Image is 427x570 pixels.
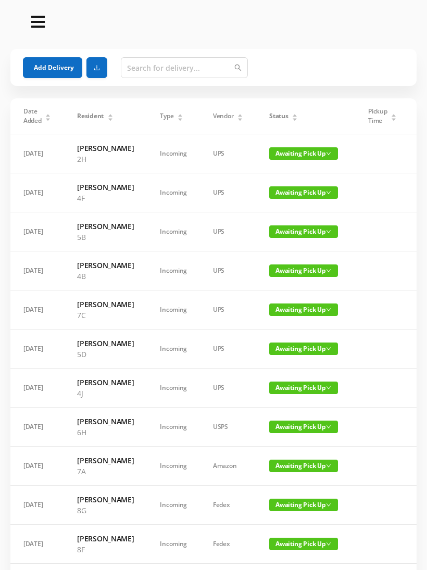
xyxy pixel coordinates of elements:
[326,346,331,351] i: icon: down
[326,424,331,429] i: icon: down
[269,303,338,316] span: Awaiting Pick Up
[107,112,113,116] i: icon: caret-up
[77,544,134,555] p: 8F
[200,525,256,564] td: Fedex
[147,486,200,525] td: Incoming
[200,251,256,290] td: UPS
[147,330,200,369] td: Incoming
[77,143,134,154] h6: [PERSON_NAME]
[10,447,64,486] td: [DATE]
[77,310,134,321] p: 7C
[368,107,387,125] span: Pickup Time
[269,460,338,472] span: Awaiting Pick Up
[77,193,134,204] p: 4F
[77,533,134,544] h6: [PERSON_NAME]
[77,299,134,310] h6: [PERSON_NAME]
[326,541,331,547] i: icon: down
[292,112,298,119] div: Sort
[326,229,331,234] i: icon: down
[269,111,288,121] span: Status
[77,455,134,466] h6: [PERSON_NAME]
[10,330,64,369] td: [DATE]
[77,338,134,349] h6: [PERSON_NAME]
[45,112,51,116] i: icon: caret-up
[45,112,51,119] div: Sort
[147,134,200,173] td: Incoming
[77,111,104,121] span: Resident
[178,112,183,116] i: icon: caret-up
[200,134,256,173] td: UPS
[200,369,256,408] td: UPS
[147,212,200,251] td: Incoming
[77,260,134,271] h6: [PERSON_NAME]
[10,251,64,290] td: [DATE]
[326,151,331,156] i: icon: down
[77,182,134,193] h6: [PERSON_NAME]
[77,221,134,232] h6: [PERSON_NAME]
[10,369,64,408] td: [DATE]
[269,499,338,511] span: Awaiting Pick Up
[77,232,134,243] p: 5B
[10,290,64,330] td: [DATE]
[147,290,200,330] td: Incoming
[213,111,233,121] span: Vendor
[77,505,134,516] p: 8G
[107,117,113,120] i: icon: caret-down
[147,173,200,212] td: Incoming
[177,112,183,119] div: Sort
[326,307,331,312] i: icon: down
[10,525,64,564] td: [DATE]
[77,388,134,399] p: 4J
[147,525,200,564] td: Incoming
[292,112,298,116] i: icon: caret-up
[200,173,256,212] td: UPS
[326,190,331,195] i: icon: down
[269,343,338,355] span: Awaiting Pick Up
[326,268,331,273] i: icon: down
[200,408,256,447] td: USPS
[269,225,338,238] span: Awaiting Pick Up
[326,502,331,508] i: icon: down
[200,447,256,486] td: Amazon
[200,330,256,369] td: UPS
[326,463,331,468] i: icon: down
[77,377,134,388] h6: [PERSON_NAME]
[147,369,200,408] td: Incoming
[269,264,338,277] span: Awaiting Pick Up
[160,111,173,121] span: Type
[77,427,134,438] p: 6H
[147,408,200,447] td: Incoming
[10,408,64,447] td: [DATE]
[23,57,82,78] button: Add Delivery
[77,466,134,477] p: 7A
[200,212,256,251] td: UPS
[77,154,134,164] p: 2H
[269,382,338,394] span: Awaiting Pick Up
[77,349,134,360] p: 5D
[178,117,183,120] i: icon: caret-down
[326,385,331,390] i: icon: down
[10,486,64,525] td: [DATE]
[10,134,64,173] td: [DATE]
[147,447,200,486] td: Incoming
[200,486,256,525] td: Fedex
[77,416,134,427] h6: [PERSON_NAME]
[237,112,243,119] div: Sort
[237,112,243,116] i: icon: caret-up
[147,251,200,290] td: Incoming
[77,271,134,282] p: 4B
[77,494,134,505] h6: [PERSON_NAME]
[391,117,397,120] i: icon: caret-down
[45,117,51,120] i: icon: caret-down
[86,57,107,78] button: icon: download
[10,173,64,212] td: [DATE]
[269,421,338,433] span: Awaiting Pick Up
[292,117,298,120] i: icon: caret-down
[391,112,397,116] i: icon: caret-up
[234,64,242,71] i: icon: search
[10,212,64,251] td: [DATE]
[237,117,243,120] i: icon: caret-down
[269,538,338,550] span: Awaiting Pick Up
[200,290,256,330] td: UPS
[391,112,397,119] div: Sort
